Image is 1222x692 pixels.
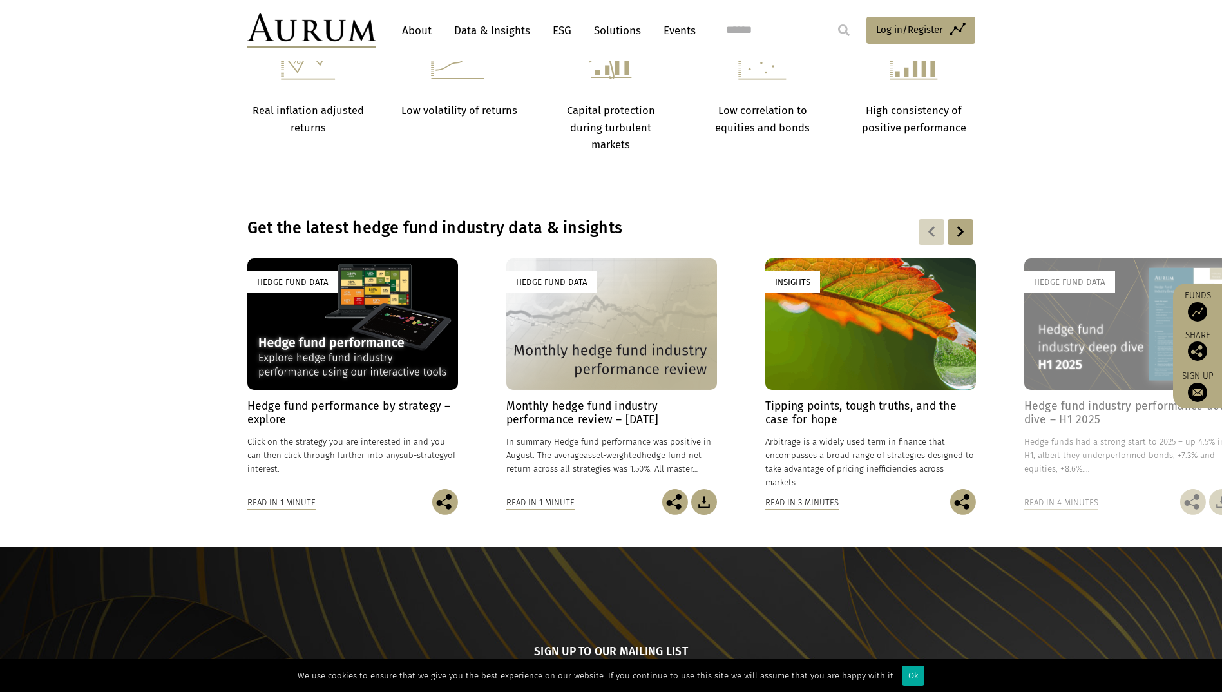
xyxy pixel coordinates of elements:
span: asset-weighted [584,450,642,460]
img: Access Funds [1188,302,1207,322]
img: Download Article [691,489,717,515]
img: Share this post [1180,489,1206,515]
a: Solutions [587,19,647,43]
strong: Low volatility of returns [401,104,517,117]
div: Share [1179,331,1216,361]
a: Data & Insights [448,19,537,43]
div: Hedge Fund Data [1024,271,1115,293]
strong: Real inflation adjusted returns [253,104,364,133]
a: Insights Tipping points, tough truths, and the case for hope Arbitrage is a widely used term in f... [765,258,976,489]
div: Read in 1 minute [506,495,575,510]
a: About [396,19,438,43]
p: Arbitrage is a widely used term in finance that encompasses a broad range of strategies designed ... [765,435,976,490]
div: Read in 3 minutes [765,495,839,510]
h4: Monthly hedge fund industry performance review – [DATE] [506,399,717,427]
img: Aurum [247,13,376,48]
div: Hedge Fund Data [247,271,338,293]
img: Share this post [950,489,976,515]
img: Sign up to our newsletter [1188,383,1207,402]
img: Share this post [662,489,688,515]
h5: Sign up to our mailing list [534,644,688,662]
span: Log in/Register [876,22,943,37]
a: Log in/Register [866,17,975,44]
div: Read in 1 minute [247,495,316,510]
div: Ok [902,666,924,686]
p: In summary Hedge fund performance was positive in August. The average hedge fund net return acros... [506,435,717,476]
img: Share this post [432,489,458,515]
a: Funds [1179,290,1216,322]
input: Submit [831,17,857,43]
strong: Capital protection during turbulent markets [567,104,655,151]
span: sub-strategy [399,450,448,460]
div: Hedge Fund Data [506,271,597,293]
a: Hedge Fund Data Hedge fund performance by strategy – explore Click on the strategy you are intere... [247,258,458,489]
a: Hedge Fund Data Monthly hedge fund industry performance review – [DATE] In summary Hedge fund per... [506,258,717,489]
h3: Get the latest hedge fund industry data & insights [247,218,809,238]
div: Read in 4 minutes [1024,495,1098,510]
h4: Tipping points, tough truths, and the case for hope [765,399,976,427]
strong: Low correlation to equities and bonds [715,104,810,133]
img: Share this post [1188,341,1207,361]
a: ESG [546,19,578,43]
strong: High consistency of positive performance [862,104,966,133]
a: Events [657,19,696,43]
h4: Hedge fund performance by strategy – explore [247,399,458,427]
p: Click on the strategy you are interested in and you can then click through further into any of in... [247,435,458,476]
a: Sign up [1179,370,1216,402]
div: Insights [765,271,820,293]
